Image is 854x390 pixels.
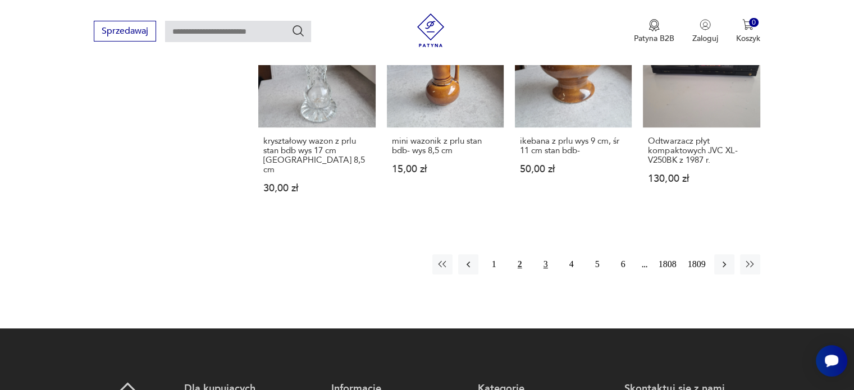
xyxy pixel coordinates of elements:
p: 50,00 zł [520,164,627,174]
a: Sprzedawaj [94,28,156,36]
button: Szukaj [291,24,305,38]
img: Ikona medalu [649,19,660,31]
h3: mini wazonik z prlu stan bdb- wys 8,5 cm [392,136,499,155]
a: kryształowy wazon z prlu stan bdb wys 17 cm śr góry 8,5 cmkryształowy wazon z prlu stan bdb wys 1... [258,11,375,215]
p: Zaloguj [692,33,718,44]
button: 2 [510,254,530,274]
button: Patyna B2B [634,19,674,44]
a: mini wazonik z prlu stan bdb- wys 8,5 cmmini wazonik z prlu stan bdb- wys 8,5 cm15,00 zł [387,11,504,215]
button: 6 [613,254,633,274]
button: 0Koszyk [736,19,760,44]
div: 0 [749,18,759,27]
img: Ikonka użytkownika [700,19,711,30]
img: Patyna - sklep z meblami i dekoracjami vintage [414,13,447,47]
h3: ikebana z prlu wys 9 cm, śr 11 cm stan bdb- [520,136,627,155]
iframe: Smartsupp widget button [816,345,847,377]
button: Sprzedawaj [94,21,156,42]
p: 130,00 zł [648,174,755,183]
p: 30,00 zł [263,183,370,193]
a: Odtwarzacz płyt kompaktowych JVC XL-V250BK z 1987 r.Odtwarzacz płyt kompaktowych JVC XL-V250BK z ... [643,11,760,215]
h3: Odtwarzacz płyt kompaktowych JVC XL-V250BK z 1987 r. [648,136,755,165]
a: ikebana z prlu wys 9 cm, śr 11 cm stan bdb-ikebana z prlu wys 9 cm, śr 11 cm stan bdb-50,00 zł [515,11,632,215]
button: 5 [587,254,608,274]
button: 1 [484,254,504,274]
button: 4 [561,254,582,274]
p: 15,00 zł [392,164,499,174]
button: Zaloguj [692,19,718,44]
p: Patyna B2B [634,33,674,44]
button: 1809 [685,254,709,274]
p: Koszyk [736,33,760,44]
a: Ikona medaluPatyna B2B [634,19,674,44]
img: Ikona koszyka [742,19,753,30]
button: 1808 [656,254,679,274]
button: 3 [536,254,556,274]
h3: kryształowy wazon z prlu stan bdb wys 17 cm [GEOGRAPHIC_DATA] 8,5 cm [263,136,370,175]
